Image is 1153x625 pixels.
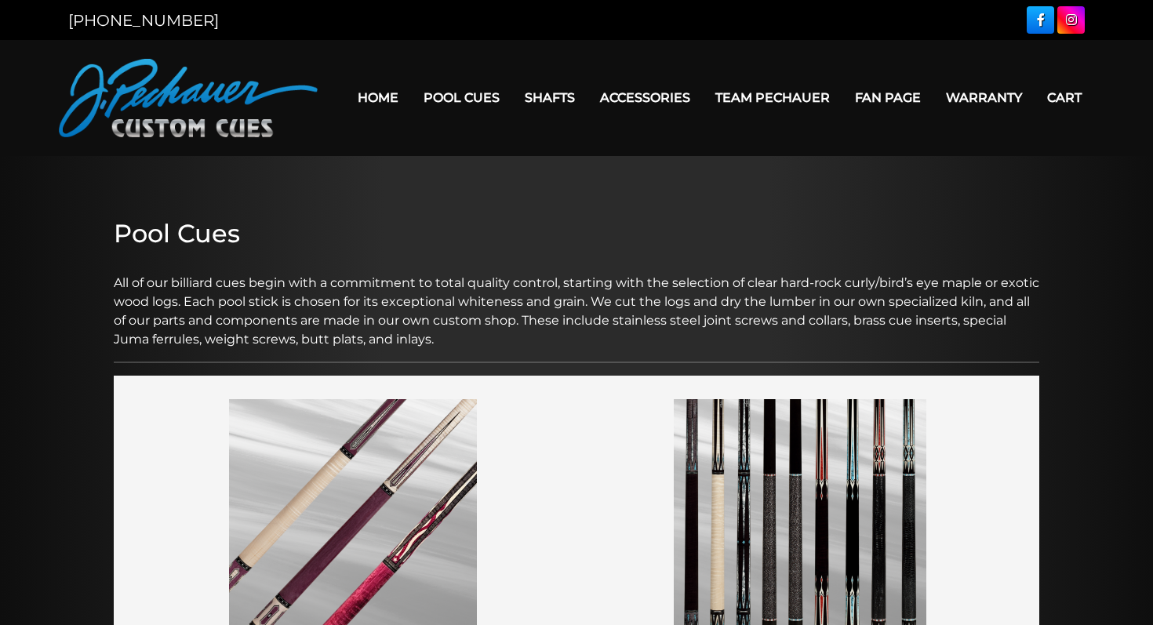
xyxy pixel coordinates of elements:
h2: Pool Cues [114,219,1039,249]
img: Pechauer Custom Cues [59,59,318,137]
a: Accessories [587,78,703,118]
a: Home [345,78,411,118]
a: Shafts [512,78,587,118]
a: Team Pechauer [703,78,842,118]
a: Warranty [933,78,1035,118]
a: Cart [1035,78,1094,118]
a: Fan Page [842,78,933,118]
p: All of our billiard cues begin with a commitment to total quality control, starting with the sele... [114,255,1039,349]
a: Pool Cues [411,78,512,118]
a: [PHONE_NUMBER] [68,11,219,30]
